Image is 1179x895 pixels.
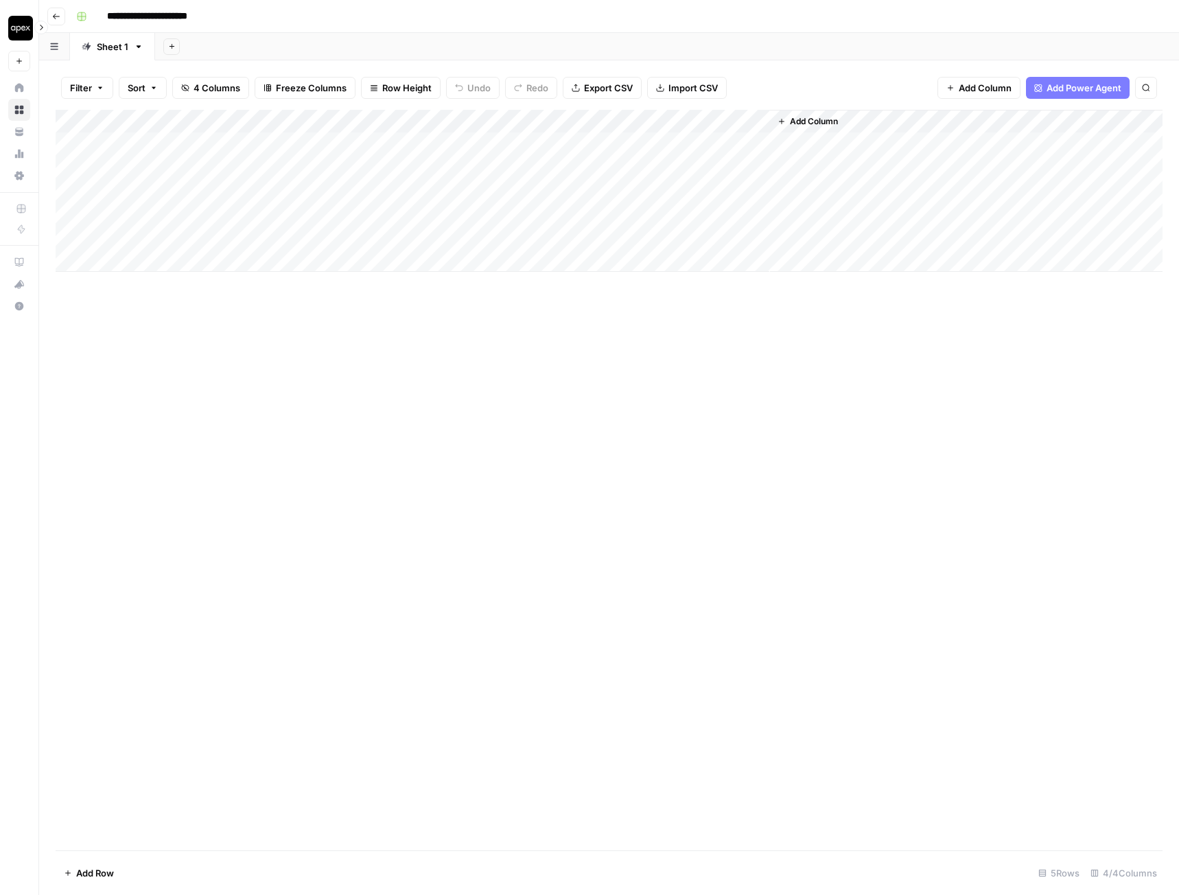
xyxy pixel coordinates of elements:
button: Help + Support [8,295,30,317]
span: Freeze Columns [276,81,347,95]
span: Export CSV [584,81,633,95]
a: Sheet 1 [70,33,155,60]
div: 5 Rows [1033,862,1085,884]
button: Redo [505,77,557,99]
button: Sort [119,77,167,99]
span: Redo [526,81,548,95]
button: Workspace: Apex Sandbox [8,11,30,45]
a: Your Data [8,121,30,143]
div: What's new? [9,274,30,294]
button: Add Power Agent [1026,77,1130,99]
button: 4 Columns [172,77,249,99]
button: What's new? [8,273,30,295]
button: Freeze Columns [255,77,355,99]
span: Row Height [382,81,432,95]
span: Add Power Agent [1047,81,1121,95]
div: Sheet 1 [97,40,128,54]
button: Import CSV [647,77,727,99]
span: Add Column [790,115,838,128]
button: Filter [61,77,113,99]
span: Import CSV [668,81,718,95]
button: Undo [446,77,500,99]
button: Add Column [772,113,843,130]
span: Add Column [959,81,1012,95]
div: 4/4 Columns [1085,862,1163,884]
span: Filter [70,81,92,95]
a: AirOps Academy [8,251,30,273]
span: Add Row [76,866,114,880]
span: Sort [128,81,145,95]
img: Apex Sandbox Logo [8,16,33,40]
a: Browse [8,99,30,121]
a: Settings [8,165,30,187]
button: Add Row [56,862,122,884]
span: Undo [467,81,491,95]
span: 4 Columns [194,81,240,95]
button: Row Height [361,77,441,99]
a: Home [8,77,30,99]
button: Add Column [937,77,1020,99]
button: Export CSV [563,77,642,99]
a: Usage [8,143,30,165]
